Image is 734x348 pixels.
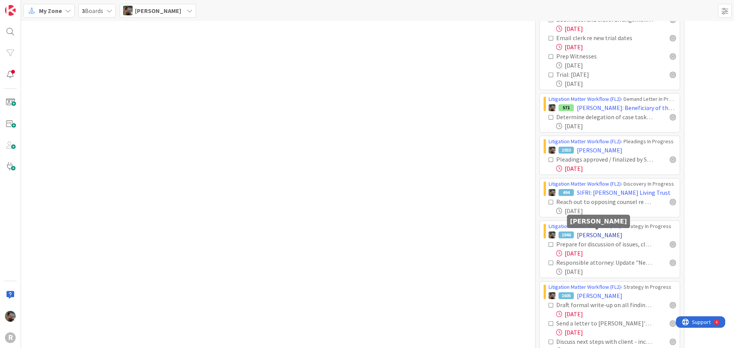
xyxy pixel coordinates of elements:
div: 1605 [559,292,574,299]
div: Send a letter to [PERSON_NAME]'s attorney on status of possible missing funds, also seek informat... [556,319,653,328]
div: Prepare for discussion of issues, claims and possible next steps with client by [DATE] [556,240,653,249]
div: [DATE] [556,121,676,131]
div: [DATE] [556,61,676,70]
div: [DATE] [556,249,676,258]
a: Litigation Matter Workflow (FL2) [549,283,621,290]
span: [PERSON_NAME] [577,230,622,240]
div: › Pleadings In Progress [549,138,676,146]
div: Prep Witnesses [556,52,630,61]
span: Boards [82,6,103,15]
div: › Demand Letter In Progress [549,95,676,103]
div: [DATE] [556,267,676,276]
span: [PERSON_NAME] [135,6,181,15]
div: [DATE] [556,309,676,319]
div: › Discovery In Progress [549,180,676,188]
div: [DATE] [556,42,676,52]
img: MW [123,6,133,15]
span: Support [16,1,35,10]
span: My Zone [39,6,62,15]
a: Litigation Matter Workflow (FL2) [549,138,621,145]
div: › Strategy In Progress [549,283,676,291]
div: Reach out to opposing counsel re possible mediation [556,197,653,206]
div: 494 [559,189,574,196]
h5: [PERSON_NAME] [570,218,627,225]
span: [PERSON_NAME]: Beneficiary of the [PERSON_NAME] Trust [577,103,676,112]
img: Visit kanbanzone.com [5,5,16,16]
div: 1933 [559,147,574,154]
div: [DATE] [556,24,676,33]
div: Email clerk re new trial dates [556,33,648,42]
img: MW [549,292,555,299]
div: 1946 [559,231,574,238]
a: Litigation Matter Workflow (FL2) [549,223,621,230]
div: 4 [40,3,42,9]
img: MW [549,104,555,111]
div: [DATE] [556,328,676,337]
div: Trial: [DATE] [556,70,626,79]
div: [DATE] [556,164,676,173]
img: MW [549,147,555,154]
span: [PERSON_NAME] [577,291,622,300]
b: 3 [82,7,85,15]
div: [DATE] [556,206,676,215]
a: Litigation Matter Workflow (FL2) [549,180,621,187]
a: Litigation Matter Workflow (FL2) [549,95,621,102]
div: [DATE] [556,79,676,88]
span: [PERSON_NAME] [577,146,622,155]
img: MW [5,311,16,322]
div: Responsible attorney: Update "Next Deadline" field on this card (if applicable) [556,258,653,267]
div: Pleadings approved / finalized by Sr. Attorney [556,155,653,164]
div: › Strategy In Progress [549,222,676,230]
div: R [5,332,16,343]
img: MW [549,189,555,196]
img: MW [549,231,555,238]
span: SIFRI: [PERSON_NAME] Living Trust [577,188,671,197]
div: Determine delegation of case tasks to staff [556,112,653,121]
div: 571 [559,104,574,111]
div: Draft formal write-up on all findings for client [556,300,653,309]
div: Discuss next steps with client - including whether or not to open a probate. [556,337,653,346]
